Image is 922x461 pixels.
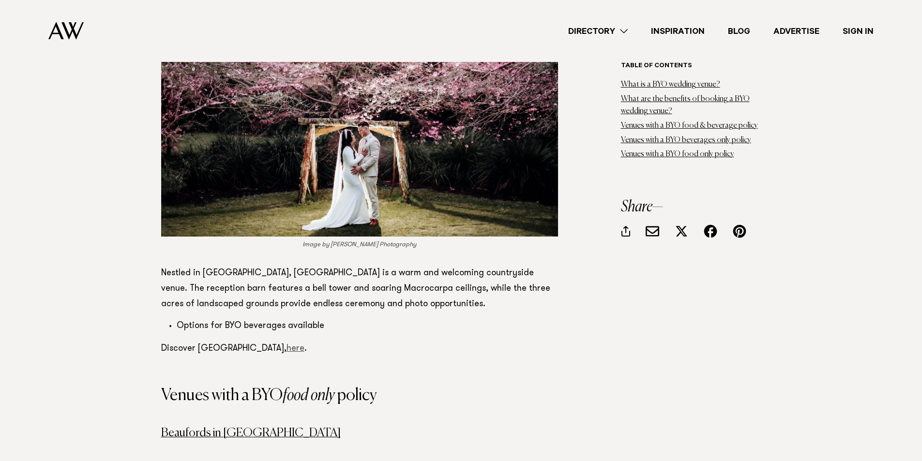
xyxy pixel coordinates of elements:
a: Inspiration [639,25,716,38]
a: Beaufords in [GEOGRAPHIC_DATA] [161,427,341,439]
p: Discover [GEOGRAPHIC_DATA], . [161,341,558,357]
a: Venues with a BYO food & beverage policy [621,122,758,130]
a: What is a BYO wedding venue? [621,81,720,89]
a: Advertise [762,25,831,38]
a: Blog [716,25,762,38]
h3: Share [621,199,761,215]
img: Auckland Weddings Logo [48,22,84,40]
h6: Table of contents [621,62,761,71]
a: Directory [557,25,639,38]
li: Options for BYO beverages available [177,320,558,333]
em: Image by [PERSON_NAME] Photography [302,241,416,248]
h3: Venues with a BYO policy [161,387,558,404]
a: Sign In [831,25,885,38]
a: Venues with a BYO beverages only policy [621,136,751,144]
a: Venues with a BYO food only policy [621,150,734,158]
strong: food only [283,387,334,404]
a: here [287,344,304,353]
p: Nestled in [GEOGRAPHIC_DATA], [GEOGRAPHIC_DATA] is a warm and welcoming countryside venue. The re... [161,266,558,312]
a: What are the benefits of booking a BYO wedding venue? [621,95,750,115]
